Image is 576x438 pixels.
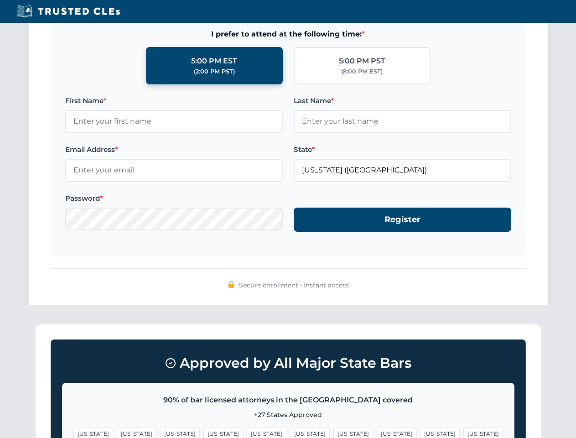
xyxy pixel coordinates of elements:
[294,95,511,106] label: Last Name
[65,159,283,182] input: Enter your email
[65,144,283,155] label: Email Address
[294,144,511,155] label: State
[14,5,123,18] img: Trusted CLEs
[294,208,511,232] button: Register
[239,280,349,290] span: Secure enrollment • Instant access
[191,55,237,67] div: 5:00 PM EST
[73,394,503,406] p: 90% of bar licensed attorneys in the [GEOGRAPHIC_DATA] covered
[65,193,283,204] label: Password
[294,110,511,133] input: Enter your last name
[65,110,283,133] input: Enter your first name
[294,159,511,182] input: Florida (FL)
[228,281,235,288] img: 🔒
[65,95,283,106] label: First Name
[73,410,503,420] p: +27 States Approved
[62,351,514,375] h3: Approved by All Major State Bars
[339,55,385,67] div: 5:00 PM PST
[194,67,235,76] div: (2:00 PM PST)
[65,28,511,40] span: I prefer to attend at the following time:
[341,67,383,76] div: (8:00 PM EST)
